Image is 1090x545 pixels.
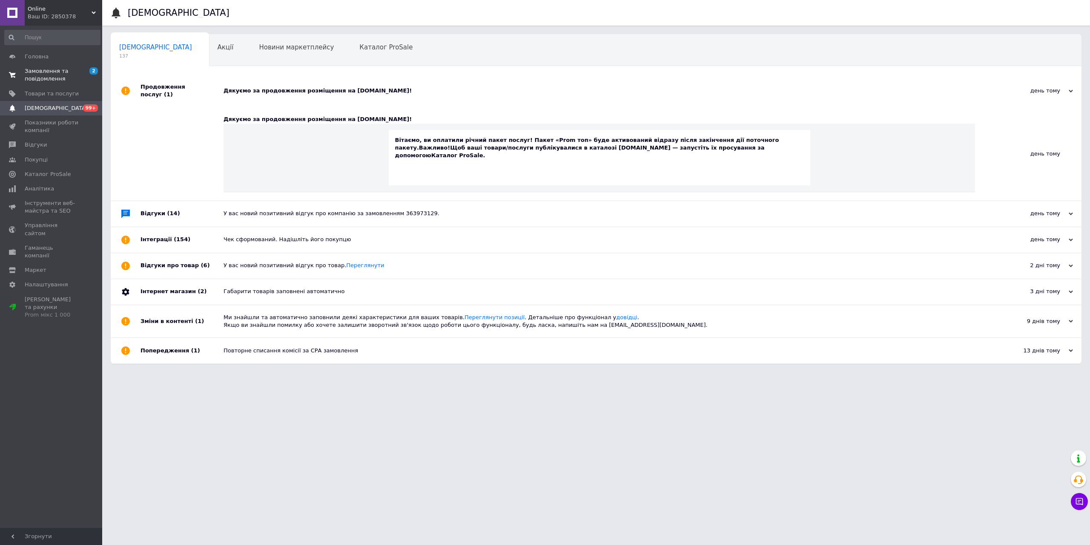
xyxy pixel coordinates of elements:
[465,314,525,320] a: Переглянути позиції
[164,91,173,98] span: (1)
[141,279,224,305] div: Інтернет магазин
[224,236,988,243] div: Чек сформований. Надішліть його покупцю
[988,288,1073,295] div: 3 дні тому
[119,43,192,51] span: [DEMOGRAPHIC_DATA]
[119,53,192,59] span: 137
[25,119,79,134] span: Показники роботи компанії
[975,107,1081,200] div: день тому
[83,104,98,112] span: 99+
[25,244,79,260] span: Гаманець компанії
[25,141,47,149] span: Відгуки
[191,347,200,354] span: (1)
[25,67,79,83] span: Замовлення та повідомлення
[616,314,637,320] a: довідці
[431,152,485,159] b: Каталог ProSale.
[141,338,224,363] div: Попередження
[141,75,224,107] div: Продовження послуг
[25,185,54,193] span: Аналітика
[346,262,384,268] a: Переглянути
[988,236,1073,243] div: день тому
[28,13,102,20] div: Ваш ID: 2850378
[988,87,1073,95] div: день тому
[128,8,229,18] h1: [DEMOGRAPHIC_DATA]
[218,43,234,51] span: Акції
[201,262,210,268] span: (6)
[224,314,988,329] div: Ми знайшли та автоматично заповнили деякі характеристики для ваших товарів. . Детальніше про функ...
[25,90,79,98] span: Товари та послуги
[141,305,224,337] div: Зміни в контенті
[224,347,988,355] div: Повторне списання комісії за СРА замовлення
[195,318,204,324] span: (1)
[25,104,88,112] span: [DEMOGRAPHIC_DATA]
[988,347,1073,355] div: 13 днів тому
[224,87,988,95] div: Дякуємо за продовження розміщення на [DOMAIN_NAME]!
[25,199,79,215] span: Інструменти веб-майстра та SEO
[395,136,804,160] div: Вітаємо, ви оплатили річний пакет послуг! Пакет «Prom топ» буде активований відразу після закінче...
[4,30,100,45] input: Пошук
[25,53,49,61] span: Головна
[25,222,79,237] span: Управління сайтом
[224,115,975,123] div: Дякуємо за продовження розміщення на [DOMAIN_NAME]!
[419,144,450,151] b: Важливо!
[89,67,98,75] span: 2
[25,266,46,274] span: Маркет
[141,253,224,279] div: Відгуки про товар
[25,281,68,288] span: Налаштування
[25,156,48,164] span: Покупці
[25,170,71,178] span: Каталог ProSale
[25,296,79,319] span: [PERSON_NAME] та рахунки
[224,288,988,295] div: Габарити товарів заповнені автоматично
[224,262,988,269] div: У вас новий позитивний відгук про товар.
[224,210,988,217] div: У вас новий позитивний відгук про компанію за замовленням 363973129.
[174,236,190,242] span: (154)
[1071,493,1088,510] button: Чат з покупцем
[25,311,79,319] div: Prom мікс 1 000
[167,210,180,216] span: (14)
[988,210,1073,217] div: день тому
[141,201,224,227] div: Відгуки
[988,317,1073,325] div: 9 днів тому
[141,227,224,253] div: Інтеграції
[28,5,92,13] span: Online
[259,43,334,51] span: Новини маркетплейсу
[198,288,207,294] span: (2)
[988,262,1073,269] div: 2 дні тому
[359,43,413,51] span: Каталог ProSale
